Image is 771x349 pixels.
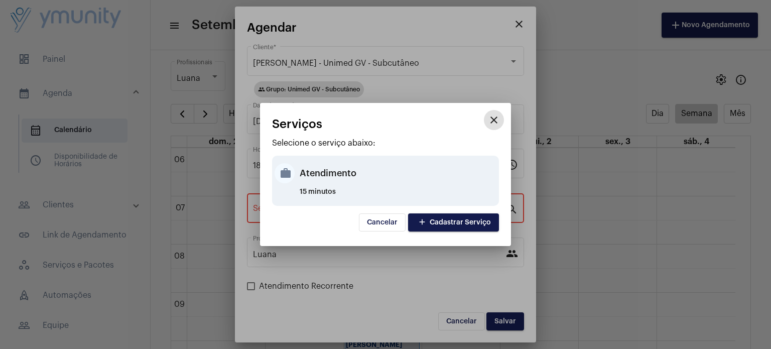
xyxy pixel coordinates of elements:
span: Cancelar [367,219,398,226]
div: 15 minutos [300,188,496,203]
p: Selecione o serviço abaixo: [272,139,499,148]
span: Serviços [272,118,322,131]
button: Cadastrar Serviço [408,213,499,231]
div: Atendimento [300,158,496,188]
mat-icon: work [275,163,295,183]
mat-icon: add [416,216,428,229]
mat-icon: close [488,114,500,126]
button: Cancelar [359,213,406,231]
span: Cadastrar Serviço [416,219,491,226]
